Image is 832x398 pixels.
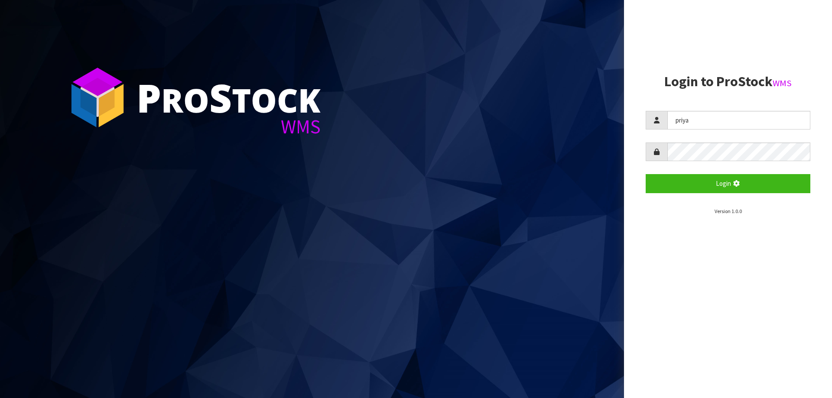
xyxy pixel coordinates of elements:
[209,71,232,124] span: S
[773,78,792,89] small: WMS
[136,117,321,136] div: WMS
[646,174,810,193] button: Login
[715,208,742,214] small: Version 1.0.0
[136,78,321,117] div: ro tock
[646,74,810,89] h2: Login to ProStock
[667,111,810,129] input: Username
[136,71,161,124] span: P
[65,65,130,130] img: ProStock Cube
